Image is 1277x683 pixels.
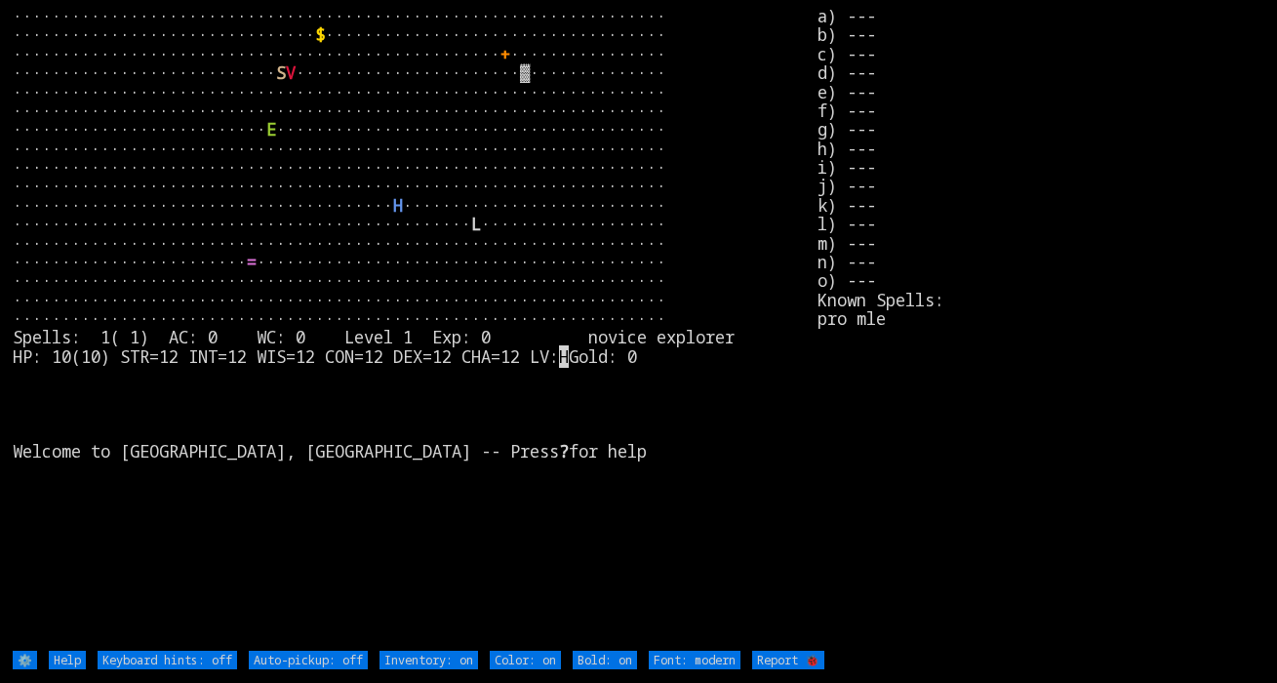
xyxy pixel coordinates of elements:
[249,651,368,669] input: Auto-pickup: off
[559,440,569,462] b: ?
[286,61,296,84] font: V
[818,7,1264,649] stats: a) --- b) --- c) --- d) --- e) --- f) --- g) --- h) --- i) --- j) --- k) --- l) --- m) --- n) ---...
[393,194,403,217] font: H
[13,7,818,649] larn: ··································································· ·····························...
[559,345,569,368] mark: H
[315,23,325,46] font: $
[247,251,257,273] font: =
[752,651,824,669] input: Report 🐞
[266,118,276,141] font: E
[276,61,286,84] font: S
[49,651,86,669] input: Help
[500,43,510,65] font: +
[649,651,740,669] input: Font: modern
[471,213,481,235] font: L
[573,651,637,669] input: Bold: on
[98,651,237,669] input: Keyboard hints: off
[379,651,478,669] input: Inventory: on
[13,651,37,669] input: ⚙️
[490,651,561,669] input: Color: on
